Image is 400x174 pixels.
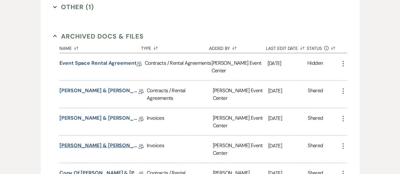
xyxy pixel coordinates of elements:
[211,53,267,80] div: [PERSON_NAME] Event Center
[213,81,268,108] div: [PERSON_NAME] Event Center
[59,59,137,69] a: Event Space Rental Agreement
[145,53,212,80] div: Contracts / Rental Agreements
[213,135,268,163] div: [PERSON_NAME] Event Center
[308,87,323,102] div: Shared
[59,114,138,124] a: [PERSON_NAME] & [PERSON_NAME] final Invoice
[147,135,213,163] div: Invoices
[307,59,323,74] div: Hidden
[209,41,266,53] button: Added By
[53,31,144,41] button: Archived Docs & Files
[53,2,94,12] button: Other (1)
[267,59,307,67] p: [DATE]
[307,46,322,50] span: Status
[268,114,308,122] p: [DATE]
[266,41,307,53] button: Last Edit Date
[268,141,308,150] p: [DATE]
[59,41,141,53] button: Name
[213,108,268,135] div: [PERSON_NAME] Event Center
[59,87,138,96] a: [PERSON_NAME] & [PERSON_NAME] [DATE]
[268,87,308,95] p: [DATE]
[307,41,339,53] button: Status
[141,41,209,53] button: Type
[308,114,323,129] div: Shared
[147,81,213,108] div: Contracts / Rental Agreements
[308,141,323,157] div: Shared
[147,108,213,135] div: Invoices
[59,141,138,151] a: [PERSON_NAME] & [PERSON_NAME] [DATE] Invoice #1 [DATE]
